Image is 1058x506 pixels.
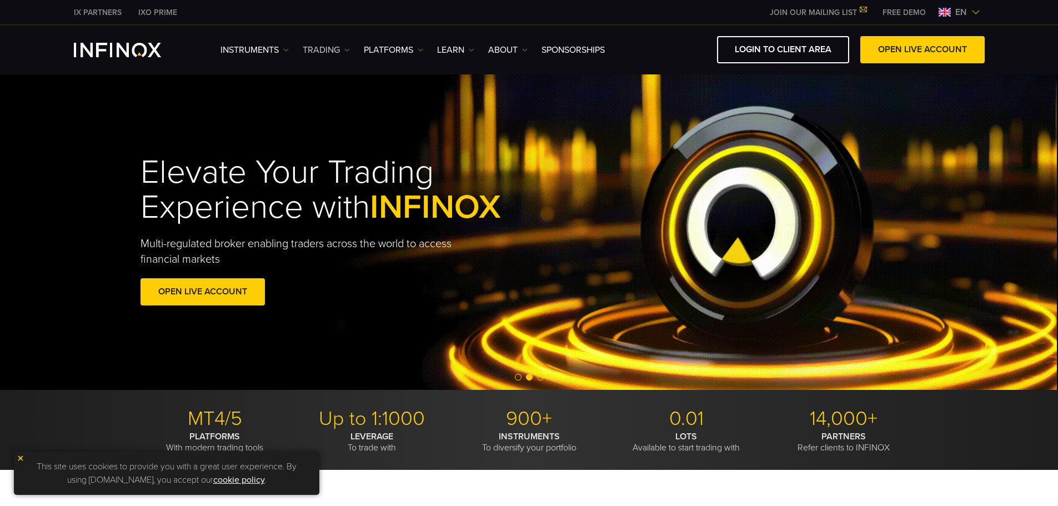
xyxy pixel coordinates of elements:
a: TRADING [303,43,350,57]
h1: Elevate Your Trading Experience with [141,155,553,225]
p: 900+ [455,407,604,431]
a: Instruments [220,43,289,57]
a: LOGIN TO CLIENT AREA [717,36,849,63]
p: To diversify your portfolio [455,431,604,453]
a: OPEN LIVE ACCOUNT [860,36,985,63]
p: With modern trading tools [141,431,289,453]
strong: PARTNERS [821,431,866,442]
a: INFINOX Logo [74,43,187,57]
span: INFINOX [370,187,501,227]
p: MT4/5 [141,407,289,431]
p: This site uses cookies to provide you with a great user experience. By using [DOMAIN_NAME], you a... [19,457,314,489]
strong: PLATFORMS [189,431,240,442]
a: Learn [437,43,474,57]
span: Go to slide 2 [526,374,533,380]
a: INFINOX [66,7,130,18]
a: ABOUT [488,43,528,57]
p: Available to start trading with [612,431,761,453]
span: en [951,6,971,19]
strong: INSTRUMENTS [499,431,560,442]
a: INFINOX MENU [874,7,934,18]
a: OPEN LIVE ACCOUNT [141,278,265,305]
span: Go to slide 1 [515,374,522,380]
p: 0.01 [612,407,761,431]
a: JOIN OUR MAILING LIST [761,8,874,17]
p: Refer clients to INFINOX [769,431,918,453]
p: Up to 1:1000 [298,407,447,431]
a: cookie policy [213,474,265,485]
a: PLATFORMS [364,43,423,57]
a: INFINOX [130,7,185,18]
strong: LOTS [675,431,697,442]
span: Go to slide 3 [537,374,544,380]
p: Multi-regulated broker enabling traders across the world to access financial markets [141,236,470,267]
p: 14,000+ [769,407,918,431]
strong: LEVERAGE [350,431,393,442]
a: SPONSORSHIPS [541,43,605,57]
img: yellow close icon [17,454,24,462]
p: To trade with [298,431,447,453]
